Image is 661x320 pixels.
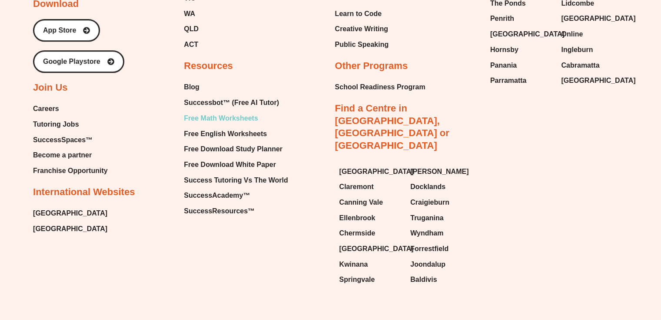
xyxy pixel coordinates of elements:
a: Springvale [339,273,402,286]
span: Hornsby [490,43,518,56]
a: SuccessAcademy™ [184,189,288,202]
a: Online [561,28,624,41]
span: Blog [184,81,199,94]
span: Free Download White Paper [184,158,276,171]
a: Penrith [490,12,553,25]
span: [GEOGRAPHIC_DATA] [561,74,635,87]
span: Penrith [490,12,514,25]
a: Forrestfield [410,242,473,255]
span: [GEOGRAPHIC_DATA] [490,28,565,41]
a: Claremont [339,180,402,193]
h2: International Websites [33,186,135,199]
span: Kwinana [339,258,368,271]
iframe: Chat Widget [516,222,661,320]
span: Parramatta [490,74,527,87]
span: [PERSON_NAME] [410,165,468,178]
span: Ellenbrook [339,212,375,225]
a: Become a partner [33,149,108,162]
span: Online [561,28,583,41]
span: Craigieburn [410,196,449,209]
a: Learn to Code [335,7,389,20]
span: [GEOGRAPHIC_DATA] [561,12,635,25]
a: Tutoring Jobs [33,118,108,131]
span: Successbot™ (Free AI Tutor) [184,96,279,109]
a: Hornsby [490,43,553,56]
a: Craigieburn [410,196,473,209]
a: [GEOGRAPHIC_DATA] [561,74,624,87]
a: Docklands [410,180,473,193]
a: Google Playstore [33,50,124,73]
span: Learn to Code [335,7,382,20]
a: Panania [490,59,553,72]
a: Franchise Opportunity [33,164,108,177]
span: Cabramatta [561,59,599,72]
a: Creative Writing [335,23,389,36]
a: Parramatta [490,74,553,87]
span: SuccessSpaces™ [33,134,93,147]
a: Free English Worksheets [184,127,288,140]
span: Free Download Study Planner [184,143,282,156]
span: SuccessResources™ [184,205,255,218]
a: QLD [184,23,258,36]
a: [PERSON_NAME] [410,165,473,178]
a: Public Speaking [335,38,389,51]
span: Wyndham [410,227,443,240]
a: Kwinana [339,258,402,271]
a: [GEOGRAPHIC_DATA] [339,165,402,178]
span: Baldivis [410,273,437,286]
a: ACT [184,38,258,51]
h2: Other Programs [335,60,408,72]
a: Free Download White Paper [184,158,288,171]
span: [GEOGRAPHIC_DATA] [339,165,414,178]
span: [GEOGRAPHIC_DATA] [339,242,414,255]
a: [GEOGRAPHIC_DATA] [33,222,107,235]
a: [GEOGRAPHIC_DATA] [33,207,107,220]
span: Forrestfield [410,242,448,255]
a: Free Download Study Planner [184,143,288,156]
span: Free English Worksheets [184,127,267,140]
a: SuccessResources™ [184,205,288,218]
span: Careers [33,102,59,115]
span: Truganina [410,212,443,225]
a: Blog [184,81,288,94]
span: Chermside [339,227,375,240]
a: Joondalup [410,258,473,271]
a: Free Math Worksheets [184,112,288,125]
span: Creative Writing [335,23,388,36]
a: SuccessSpaces™ [33,134,108,147]
a: App Store [33,19,100,42]
a: Baldivis [410,273,473,286]
a: [GEOGRAPHIC_DATA] [339,242,402,255]
a: Ingleburn [561,43,624,56]
span: QLD [184,23,199,36]
span: Free Math Worksheets [184,112,258,125]
a: Ellenbrook [339,212,402,225]
span: Canning Vale [339,196,383,209]
a: Canning Vale [339,196,402,209]
span: Ingleburn [561,43,593,56]
span: Google Playstore [43,58,100,65]
a: Successbot™ (Free AI Tutor) [184,96,288,109]
a: [GEOGRAPHIC_DATA] [561,12,624,25]
a: [GEOGRAPHIC_DATA] [490,28,553,41]
a: Careers [33,102,108,115]
span: Joondalup [410,258,445,271]
span: WA [184,7,195,20]
span: School Readiness Program [335,81,425,94]
span: Tutoring Jobs [33,118,79,131]
a: Find a Centre in [GEOGRAPHIC_DATA], [GEOGRAPHIC_DATA] or [GEOGRAPHIC_DATA] [335,103,449,151]
a: Chermside [339,227,402,240]
span: SuccessAcademy™ [184,189,250,202]
a: Success Tutoring Vs The World [184,174,288,187]
a: Truganina [410,212,473,225]
a: Wyndham [410,227,473,240]
span: App Store [43,27,76,34]
h2: Resources [184,60,233,72]
a: Cabramatta [561,59,624,72]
